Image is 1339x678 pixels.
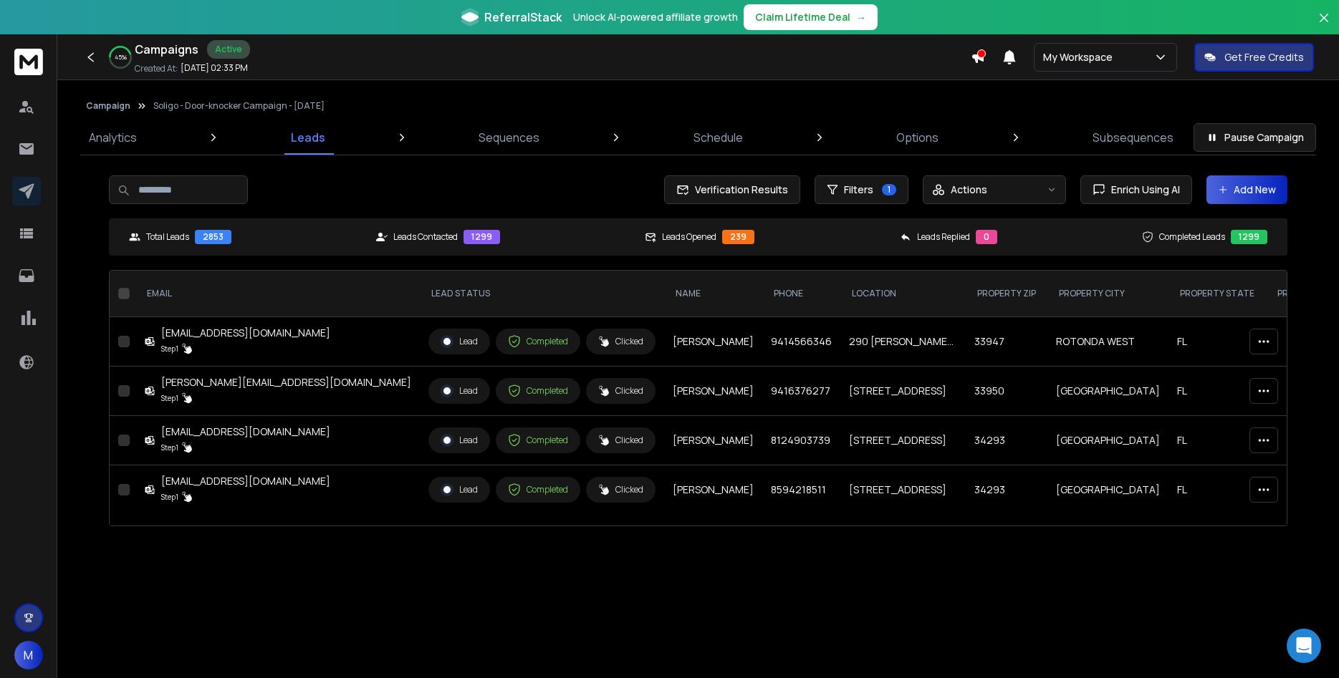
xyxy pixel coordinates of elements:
[744,4,878,30] button: Claim Lifetime Deal→
[135,41,198,58] h1: Campaigns
[1105,183,1180,197] span: Enrich Using AI
[1206,175,1287,204] button: Add New
[598,435,643,446] div: Clicked
[470,120,548,155] a: Sequences
[664,317,762,367] td: [PERSON_NAME]
[664,465,762,515] td: [PERSON_NAME]
[146,231,189,243] p: Total Leads
[207,40,250,59] div: Active
[479,129,539,146] p: Sequences
[1047,271,1168,317] th: Property CITY
[161,425,330,439] div: [EMAIL_ADDRESS][DOMAIN_NAME]
[135,63,178,74] p: Created At:
[966,317,1047,367] td: 33947
[840,317,966,367] td: 290 [PERSON_NAME] LN
[1168,367,1266,416] td: FL
[464,230,500,244] div: 1299
[573,10,738,24] p: Unlock AI-powered affiliate growth
[664,367,762,416] td: [PERSON_NAME]
[161,391,178,405] p: Step 1
[966,367,1047,416] td: 33950
[1047,416,1168,465] td: [GEOGRAPHIC_DATA]
[917,231,970,243] p: Leads Replied
[161,440,178,455] p: Step 1
[840,367,966,416] td: [STREET_ADDRESS]
[1168,271,1266,317] th: Property State
[896,129,939,146] p: Options
[762,465,840,515] td: 8594218511
[508,483,568,496] div: Completed
[1047,317,1168,367] td: ROTONDA WEST
[393,231,458,243] p: Leads Contacted
[685,120,752,155] a: Schedule
[888,120,947,155] a: Options
[1168,317,1266,367] td: FL
[1168,416,1266,465] td: FL
[1194,43,1314,72] button: Get Free Credits
[14,641,43,669] button: M
[1159,231,1225,243] p: Completed Leads
[840,465,966,515] td: [STREET_ADDRESS]
[291,129,325,146] p: Leads
[951,183,987,197] p: Actions
[815,175,908,204] button: Filters1
[1231,230,1267,244] div: 1299
[1287,629,1321,663] div: Open Intercom Messenger
[89,129,137,146] p: Analytics
[153,100,325,112] p: Soligo - Door-knocker Campaign - [DATE]
[1080,175,1192,204] button: Enrich Using AI
[161,342,178,356] p: Step 1
[195,230,231,244] div: 2853
[1084,120,1182,155] a: Subsequences
[80,120,145,155] a: Analytics
[420,271,664,317] th: LEAD STATUS
[1194,123,1316,152] button: Pause Campaign
[441,384,478,397] div: Lead
[689,183,788,197] span: Verification Results
[1315,9,1333,43] button: Close banner
[840,416,966,465] td: [STREET_ADDRESS]
[966,271,1047,317] th: Property Zip
[762,317,840,367] td: 9414566346
[762,271,840,317] th: Phone
[161,326,330,340] div: [EMAIL_ADDRESS][DOMAIN_NAME]
[86,100,130,112] button: Campaign
[135,271,420,317] th: EMAIL
[664,416,762,465] td: [PERSON_NAME]
[508,335,568,348] div: Completed
[1168,465,1266,515] td: FL
[664,271,762,317] th: NAME
[722,230,754,244] div: 239
[1047,367,1168,416] td: [GEOGRAPHIC_DATA]
[840,271,966,317] th: location
[161,375,411,389] div: [PERSON_NAME][EMAIL_ADDRESS][DOMAIN_NAME]
[966,465,1047,515] td: 34293
[441,434,478,447] div: Lead
[856,10,866,24] span: →
[1047,465,1168,515] td: [GEOGRAPHIC_DATA]
[161,490,178,504] p: Step 1
[441,335,478,348] div: Lead
[115,53,127,62] p: 45 %
[694,129,743,146] p: Schedule
[598,336,643,347] div: Clicked
[181,62,248,74] p: [DATE] 02:33 PM
[598,385,643,397] div: Clicked
[484,9,562,26] span: ReferralStack
[508,384,568,397] div: Completed
[762,367,840,416] td: 9416376277
[976,230,997,244] div: 0
[1043,50,1118,64] p: My Workspace
[664,175,800,204] button: Verification Results
[966,416,1047,465] td: 34293
[1224,50,1304,64] p: Get Free Credits
[441,483,478,496] div: Lead
[598,484,643,495] div: Clicked
[882,184,896,195] span: 1
[762,416,840,465] td: 8124903739
[662,231,716,243] p: Leads Opened
[161,474,330,488] div: [EMAIL_ADDRESS][DOMAIN_NAME]
[282,120,334,155] a: Leads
